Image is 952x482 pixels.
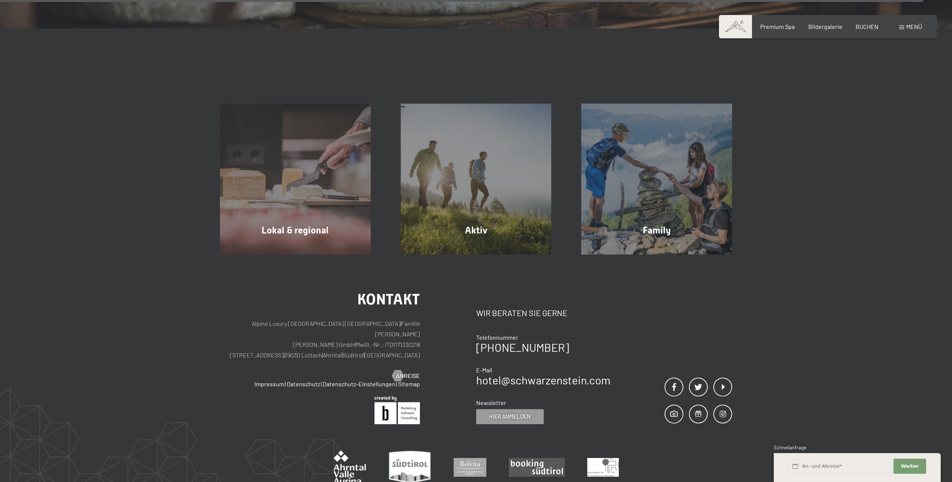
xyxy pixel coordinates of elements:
a: Sitemap [398,380,420,387]
a: Südtiroler Küche im Hotel Schwarzenstein genießen Family [566,104,747,255]
span: Telefonnummer [476,334,518,341]
span: Lokal & regional [262,225,329,236]
span: Schnellanfrage [774,444,806,450]
a: Bildergalerie [808,23,842,30]
span: Aktiv [465,225,487,236]
p: Alpine Luxury [GEOGRAPHIC_DATA] [GEOGRAPHIC_DATA] Familie [PERSON_NAME] [PERSON_NAME] GmbH MwSt.-... [220,318,420,360]
span: Hier anmelden [489,413,531,420]
span: Weiter [901,463,919,470]
span: Newsletter [476,399,506,406]
a: Südtiroler Küche im Hotel Schwarzenstein genießen Aktiv [386,104,567,255]
span: E-Mail [476,366,492,374]
span: | [322,351,323,358]
span: Menü [906,23,922,30]
a: Datenschutz [287,380,320,387]
span: Kontakt [357,291,420,308]
span: Family [643,225,671,236]
img: Brandnamic GmbH | Leading Hospitality Solutions [374,396,420,424]
a: Premium Spa [760,23,795,30]
a: Südtiroler Küche im Hotel Schwarzenstein genießen Lokal & regional [205,104,386,255]
a: Impressum [254,380,284,387]
span: | [355,341,356,348]
span: | [396,380,397,387]
a: Datenschutz-Einstellungen [323,380,396,387]
span: | [364,351,364,358]
a: Anreise [392,372,420,380]
span: | [285,380,286,387]
span: | [342,351,343,358]
span: Anreise [396,372,420,380]
button: Weiter [893,459,926,474]
span: | [321,380,322,387]
a: [PHONE_NUMBER] [476,340,569,354]
span: Wir beraten Sie gerne [476,308,567,318]
a: hotel@schwarzenstein.com [476,373,611,387]
a: BUCHEN [856,23,878,30]
span: | [284,351,284,358]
